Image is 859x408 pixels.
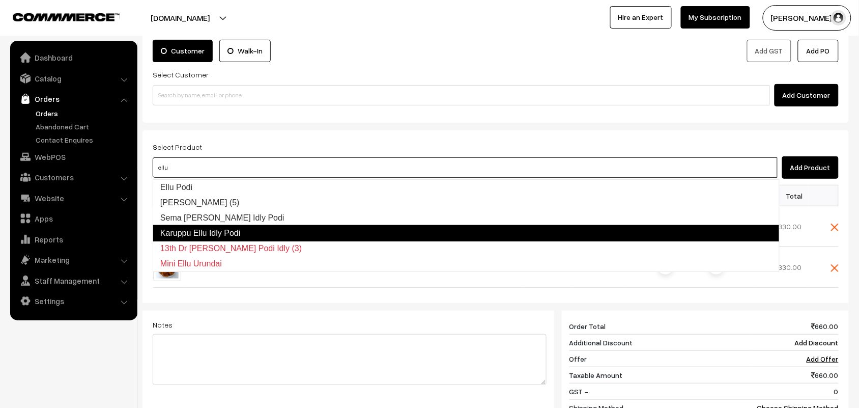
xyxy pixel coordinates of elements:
a: 13th Dr [PERSON_NAME] Podi Idly (3) [153,241,779,256]
td: Offer [569,351,753,367]
td: Order Total [569,318,753,335]
a: Mini Ellu Urundai [153,256,779,271]
a: Karuppu Ellu Idly Podi [153,225,780,241]
a: Orders [33,108,134,119]
a: Add Offer [807,355,839,363]
button: [PERSON_NAME] s… [763,5,851,31]
label: Walk-In [219,40,271,62]
img: COMMMERCE [13,13,120,21]
label: Notes [153,319,173,330]
label: Customer [153,40,213,62]
td: 660.00 [753,367,839,384]
a: Marketing [13,251,134,269]
input: Search by name, email, or phone [153,85,770,105]
img: user [831,10,846,25]
td: GST - [569,384,753,400]
a: Orders [13,90,134,108]
label: Select Product [153,142,202,152]
a: Add Discount [795,338,839,347]
a: Customers [13,168,134,186]
button: [DOMAIN_NAME] [115,5,245,31]
button: Add Product [782,156,839,179]
a: Hire an Expert [610,6,672,29]
a: Sema [PERSON_NAME] Idly Podi [153,210,779,226]
a: Contact Enquires [33,134,134,145]
a: COMMMERCE [13,10,102,22]
td: Taxable Amount [569,367,753,384]
td: Additional Discount [569,335,753,351]
td: 0 [753,384,839,400]
a: Apps [13,209,134,228]
img: close [831,224,839,231]
a: Reports [13,230,134,249]
a: Dashboard [13,48,134,67]
a: Catalog [13,69,134,88]
img: close [831,264,839,272]
a: Settings [13,292,134,310]
span: 330.00 [779,222,802,231]
input: Type and Search [153,157,778,178]
th: Total [757,185,808,206]
a: [PERSON_NAME] (5) [153,195,779,210]
a: My Subscription [681,6,750,29]
span: 330.00 [779,263,802,271]
a: Website [13,189,134,207]
a: Staff Management [13,271,134,290]
button: Add GST [747,40,791,62]
a: Abandoned Cart [33,121,134,132]
a: Ellu Podi [153,180,779,195]
button: Add Customer [775,84,839,106]
a: WebPOS [13,148,134,166]
button: Add PO [798,40,839,62]
td: 660.00 [753,318,839,335]
label: Select Customer [153,69,209,80]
